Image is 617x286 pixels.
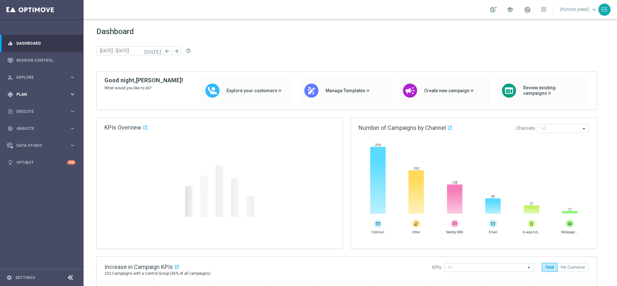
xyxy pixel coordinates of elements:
[7,160,13,165] i: lightbulb
[7,75,76,80] button: person_search Explore keyboard_arrow_right
[69,74,76,80] i: keyboard_arrow_right
[7,92,13,97] i: gps_fixed
[16,35,76,52] a: Dashboard
[7,58,76,63] button: Mission Control
[591,6,598,13] span: keyboard_arrow_down
[7,160,76,165] button: lightbulb Optibot +10
[7,143,69,148] div: Data Studio
[6,275,12,281] i: settings
[16,76,69,79] span: Explore
[16,93,69,96] span: Plan
[7,92,76,97] button: gps_fixed Plan keyboard_arrow_right
[598,4,611,16] div: EE
[7,75,69,80] div: Explore
[7,109,69,114] div: Execute
[7,41,76,46] button: equalizer Dashboard
[559,5,598,14] a: [PERSON_NAME]keyboard_arrow_down
[7,109,13,114] i: play_circle_outline
[16,144,69,147] span: Data Studio
[69,108,76,114] i: keyboard_arrow_right
[7,92,69,97] div: Plan
[7,143,76,148] button: Data Studio keyboard_arrow_right
[69,125,76,131] i: keyboard_arrow_right
[7,52,76,69] div: Mission Control
[67,160,76,165] div: +10
[7,109,76,114] button: play_circle_outline Execute keyboard_arrow_right
[15,276,35,280] a: Settings
[7,126,69,131] div: Analyze
[69,142,76,148] i: keyboard_arrow_right
[7,35,76,52] div: Dashboard
[16,127,69,130] span: Analyze
[7,75,13,80] i: person_search
[16,110,69,113] span: Execute
[69,91,76,97] i: keyboard_arrow_right
[7,126,13,131] i: track_changes
[7,40,13,46] i: equalizer
[7,126,76,131] button: track_changes Analyze keyboard_arrow_right
[506,6,514,13] span: school
[16,52,76,69] a: Mission Control
[16,154,67,171] a: Optibot
[7,154,76,171] div: Optibot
